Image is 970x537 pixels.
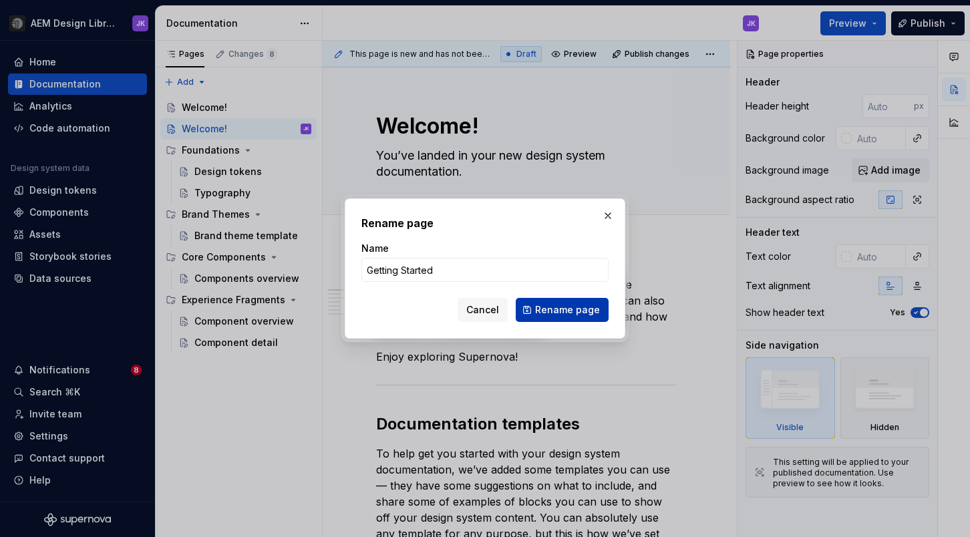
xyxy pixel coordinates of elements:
[466,303,499,317] span: Cancel
[361,242,389,255] label: Name
[361,215,609,231] h2: Rename page
[516,298,609,322] button: Rename page
[458,298,508,322] button: Cancel
[535,303,600,317] span: Rename page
